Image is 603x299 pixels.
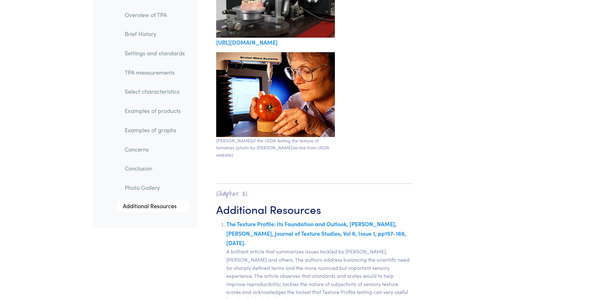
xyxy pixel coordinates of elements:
[216,189,413,199] h2: Chapter XI
[120,142,190,157] a: Concerns
[120,180,190,195] a: Photo Gallery
[120,123,190,137] a: Examples of graphs
[216,201,413,217] h3: Additional Resources
[226,220,406,246] a: The Texture Profile: Its Foundation and Outlook, [PERSON_NAME], [PERSON_NAME], Journal of Texture...
[116,200,190,212] a: Additional Resources
[120,46,190,60] a: Settings and standards
[120,84,190,99] a: Select characteristics
[120,65,190,80] a: TPA measurements
[216,38,278,46] a: [URL][DOMAIN_NAME]
[120,8,190,22] a: Overview of TPA
[120,27,190,41] a: Brief History
[216,137,335,158] p: [PERSON_NAME]of the USDA testing the texture of tomatoes (photo by [PERSON_NAME]via link from USD...
[120,161,190,176] a: Conclusion
[120,104,190,118] a: Examples of products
